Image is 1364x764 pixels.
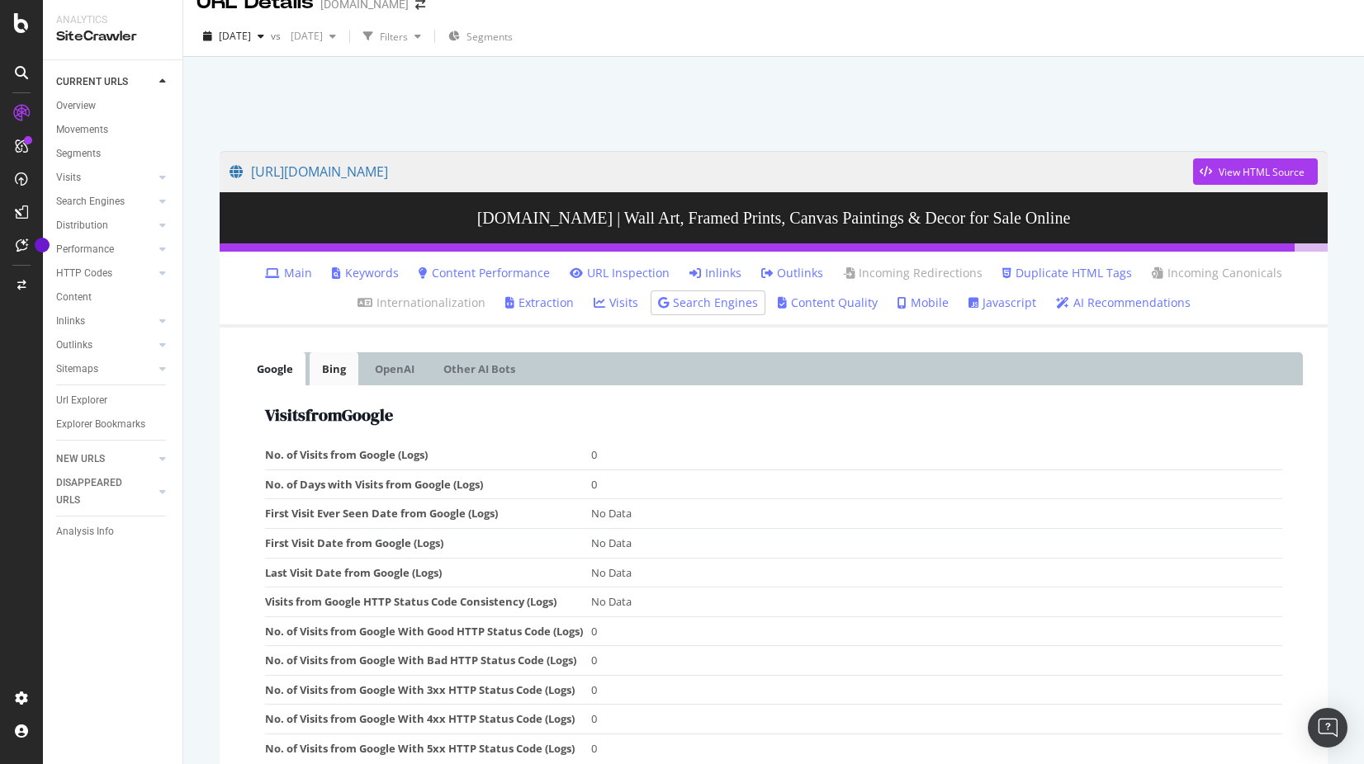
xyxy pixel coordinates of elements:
div: Open Intercom Messenger [1308,708,1347,747]
a: CURRENT URLS [56,73,154,91]
td: No Data [591,499,1282,529]
span: 2025 Aug. 13th [219,29,251,43]
td: No. of Visits from Google With 4xx HTTP Status Code (Logs) [265,705,591,734]
div: Overview [56,97,96,115]
td: No. of Visits from Google With Bad HTTP Status Code (Logs) [265,646,591,676]
a: [URL][DOMAIN_NAME] [230,151,1193,192]
td: First Visit Date from Google (Logs) [265,528,591,558]
td: Last Visit Date from Google (Logs) [265,558,591,587]
div: NEW URLS [56,450,105,468]
span: 2024 Jan. 1st [284,29,323,43]
button: Segments [442,23,519,50]
td: 0 [591,469,1282,499]
td: First Visit Ever Seen Date from Google (Logs) [265,499,591,529]
a: URL Inspection [570,265,670,281]
a: Content [56,289,171,306]
div: Distribution [56,217,108,234]
a: OpenAI [362,352,427,385]
td: No Data [591,587,1282,617]
a: Outlinks [56,337,154,354]
a: Mobile [897,295,949,311]
td: 0 [591,675,1282,705]
a: Content Quality [778,295,878,311]
div: Segments [56,145,101,163]
div: Inlinks [56,313,85,330]
div: Search Engines [56,193,125,210]
h3: [DOMAIN_NAME] | Wall Art, Framed Prints, Canvas Paintings & Decor for Sale Online [220,192,1328,243]
div: Performance [56,241,114,258]
a: Url Explorer [56,392,171,409]
div: Outlinks [56,337,92,354]
button: [DATE] [284,23,343,50]
div: Url Explorer [56,392,107,409]
a: Inlinks [56,313,154,330]
td: No. of Visits from Google With 3xx HTTP Status Code (Logs) [265,675,591,705]
h2: Visits from Google [265,406,1282,424]
td: No. of Visits from Google With 5xx HTTP Status Code (Logs) [265,733,591,762]
a: AI Recommendations [1056,295,1191,311]
a: Bing [310,352,358,385]
a: Incoming Canonicals [1152,265,1282,281]
a: Main [265,265,312,281]
td: 0 [591,441,1282,469]
a: Keywords [332,265,399,281]
a: Distribution [56,217,154,234]
div: Sitemaps [56,361,98,378]
div: Filters [380,30,408,44]
div: View HTML Source [1219,165,1305,179]
button: [DATE] [197,23,271,50]
div: Tooltip anchor [35,238,50,252]
button: Filters [357,23,428,50]
a: Search Engines [56,193,154,210]
button: View HTML Source [1193,158,1318,185]
div: Visits [56,169,81,186]
td: Visits from Google HTTP Status Code Consistency (Logs) [265,587,591,617]
div: DISAPPEARED URLS [56,474,140,509]
td: 0 [591,646,1282,676]
a: Performance [56,241,154,258]
a: Outlinks [761,265,823,281]
a: HTTP Codes [56,265,154,282]
div: Content [56,289,92,306]
td: 0 [591,733,1282,762]
a: Search Engines [658,295,758,311]
td: 0 [591,616,1282,646]
td: No. of Visits from Google With Good HTTP Status Code (Logs) [265,616,591,646]
a: Sitemaps [56,361,154,378]
div: Movements [56,121,108,139]
td: No. of Visits from Google (Logs) [265,441,591,469]
a: Movements [56,121,171,139]
a: Incoming Redirections [843,265,983,281]
td: No. of Days with Visits from Google (Logs) [265,469,591,499]
td: No Data [591,558,1282,587]
a: Internationalization [358,295,485,311]
div: SiteCrawler [56,27,169,46]
a: Overview [56,97,171,115]
a: Google [244,352,305,385]
a: Javascript [969,295,1036,311]
a: Inlinks [689,265,741,281]
a: Visits [594,295,638,311]
a: DISAPPEARED URLS [56,474,154,509]
span: vs [271,29,284,43]
a: Analysis Info [56,523,171,540]
div: Analysis Info [56,523,114,540]
a: Explorer Bookmarks [56,416,171,433]
a: NEW URLS [56,450,154,468]
td: No Data [591,528,1282,558]
td: 0 [591,705,1282,734]
a: Segments [56,145,171,163]
a: Content Performance [419,265,550,281]
div: Analytics [56,13,169,27]
a: Visits [56,169,154,186]
span: Segments [467,30,513,44]
a: Other AI Bots [431,352,528,385]
a: Extraction [505,295,574,311]
a: Duplicate HTML Tags [1002,265,1132,281]
div: HTTP Codes [56,265,112,282]
div: Explorer Bookmarks [56,416,145,433]
div: CURRENT URLS [56,73,128,91]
